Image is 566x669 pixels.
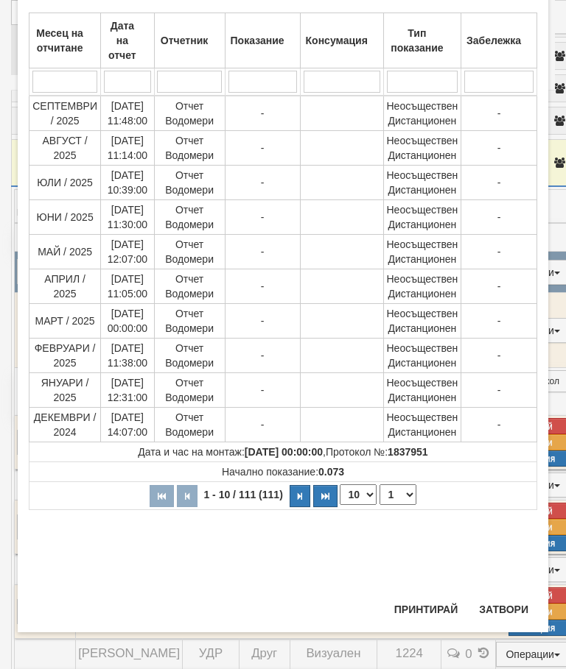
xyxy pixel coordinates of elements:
[383,408,461,442] td: Неосъществен Дистанционен
[383,269,461,304] td: Неосъществен Дистанционен
[154,166,225,200] td: Отчет Водомери
[383,235,461,269] td: Неосъществен Дистанционен
[261,315,265,327] span: -
[326,446,428,458] span: Протокол №:
[29,235,101,269] td: МАЙ / 2025
[467,35,521,46] b: Забележка
[154,131,225,166] td: Отчет Водомери
[29,166,101,200] td: ЮЛИ / 2025
[154,339,225,373] td: Отчет Водомери
[313,485,338,507] button: Последна страница
[29,339,101,373] td: ФЕВРУАРИ / 2025
[200,489,286,500] span: 1 - 10 / 111 (111)
[108,20,136,61] b: Дата на отчет
[29,304,101,339] td: МАРТ / 2025
[138,446,323,458] span: Дата и час на монтаж:
[154,13,225,68] th: Отчетник: No sort applied, activate to apply an ascending sort
[101,131,154,166] td: [DATE] 11:14:00
[383,200,461,235] td: Неосъществен Дистанционен
[101,96,154,131] td: [DATE] 11:48:00
[101,200,154,235] td: [DATE] 11:30:00
[383,131,461,166] td: Неосъществен Дистанционен
[261,107,265,119] span: -
[29,408,101,442] td: ДЕКЕМВРИ / 2024
[154,304,225,339] td: Отчет Водомери
[36,27,83,54] b: Месец на отчитане
[290,485,310,507] button: Следваща страница
[261,419,265,431] span: -
[231,35,284,46] b: Показание
[388,446,428,458] strong: 1837951
[300,13,383,68] th: Консумация: No sort applied, activate to apply an ascending sort
[261,177,265,188] span: -
[225,13,300,68] th: Показание: No sort applied, activate to apply an ascending sort
[497,107,501,119] span: -
[497,315,501,327] span: -
[497,419,501,431] span: -
[154,96,225,131] td: Отчет Водомери
[383,96,461,131] td: Неосъществен Дистанционен
[154,269,225,304] td: Отчет Водомери
[383,13,461,68] th: Тип показание: No sort applied, activate to apply an ascending sort
[101,304,154,339] td: [DATE] 00:00:00
[383,339,461,373] td: Неосъществен Дистанционен
[154,235,225,269] td: Отчет Водомери
[497,246,501,258] span: -
[222,466,344,478] span: Начално показание:
[497,177,501,188] span: -
[101,166,154,200] td: [DATE] 10:39:00
[497,211,501,223] span: -
[101,235,154,269] td: [DATE] 12:07:00
[318,466,344,478] strong: 0.073
[150,485,174,507] button: Първа страница
[29,442,537,462] td: ,
[261,384,265,396] span: -
[261,142,265,154] span: -
[261,350,265,361] span: -
[383,166,461,200] td: Неосъществен Дистанционен
[497,142,501,154] span: -
[383,373,461,408] td: Неосъществен Дистанционен
[101,339,154,373] td: [DATE] 11:38:00
[470,598,537,621] button: Затвори
[29,96,101,131] td: СЕПТЕМВРИ / 2025
[29,200,101,235] td: ЮНИ / 2025
[383,304,461,339] td: Неосъществен Дистанционен
[154,200,225,235] td: Отчет Водомери
[161,35,208,46] b: Отчетник
[101,269,154,304] td: [DATE] 11:05:00
[461,13,537,68] th: Забележка: No sort applied, activate to apply an ascending sort
[261,246,265,258] span: -
[380,484,416,505] select: Страница номер
[101,373,154,408] td: [DATE] 12:31:00
[154,408,225,442] td: Отчет Водомери
[497,384,501,396] span: -
[497,280,501,292] span: -
[261,280,265,292] span: -
[261,211,265,223] span: -
[245,446,323,458] strong: [DATE] 00:00:00
[29,269,101,304] td: АПРИЛ / 2025
[497,350,501,361] span: -
[385,598,467,621] button: Принтирай
[391,27,443,54] b: Тип показание
[29,131,101,166] td: АВГУСТ / 2025
[29,373,101,408] td: ЯНУАРИ / 2025
[306,35,368,46] b: Консумация
[101,408,154,442] td: [DATE] 14:07:00
[177,485,198,507] button: Предишна страница
[29,13,101,68] th: Месец на отчитане: No sort applied, activate to apply an ascending sort
[340,484,377,505] select: Брой редове на страница
[101,13,154,68] th: Дата на отчет: No sort applied, activate to apply an ascending sort
[154,373,225,408] td: Отчет Водомери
